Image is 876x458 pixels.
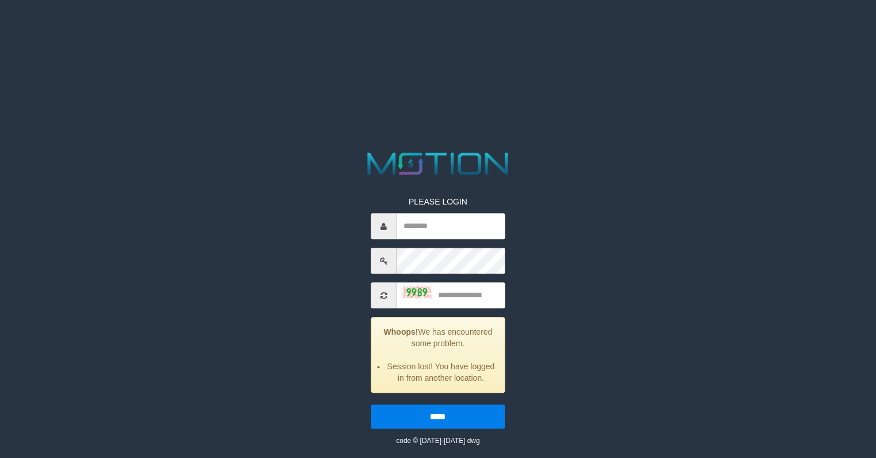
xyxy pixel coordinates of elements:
img: MOTION_logo.png [361,149,515,179]
li: Session lost! You have logged in from another location. [386,361,496,384]
div: We has encountered some problem. [371,317,505,393]
small: code © [DATE]-[DATE] dwg [396,437,479,445]
img: captcha [402,286,431,298]
strong: Whoops! [384,328,418,337]
p: PLEASE LOGIN [371,196,505,208]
